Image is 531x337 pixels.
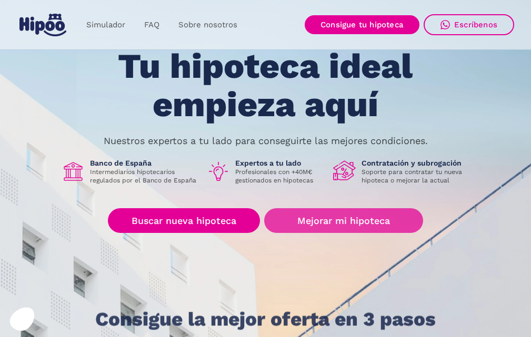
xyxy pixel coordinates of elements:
p: Nuestros expertos a tu lado para conseguirte las mejores condiciones. [104,137,428,145]
h1: Tu hipoteca ideal empieza aquí [66,47,465,124]
a: Consigue tu hipoteca [305,15,419,34]
a: home [17,9,68,40]
a: Escríbenos [424,14,514,35]
h1: Consigue la mejor oferta en 3 pasos [95,309,436,330]
p: Profesionales con +40M€ gestionados en hipotecas [235,168,325,185]
h1: Expertos a tu lado [235,158,325,168]
p: Intermediarios hipotecarios regulados por el Banco de España [90,168,198,185]
a: Buscar nueva hipoteca [108,208,260,233]
a: FAQ [135,15,169,35]
h1: Contratación y subrogación [362,158,470,168]
h1: Banco de España [90,158,198,168]
p: Soporte para contratar tu nueva hipoteca o mejorar la actual [362,168,470,185]
a: Mejorar mi hipoteca [264,208,423,233]
a: Simulador [77,15,135,35]
a: Sobre nosotros [169,15,247,35]
div: Escríbenos [454,20,497,29]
